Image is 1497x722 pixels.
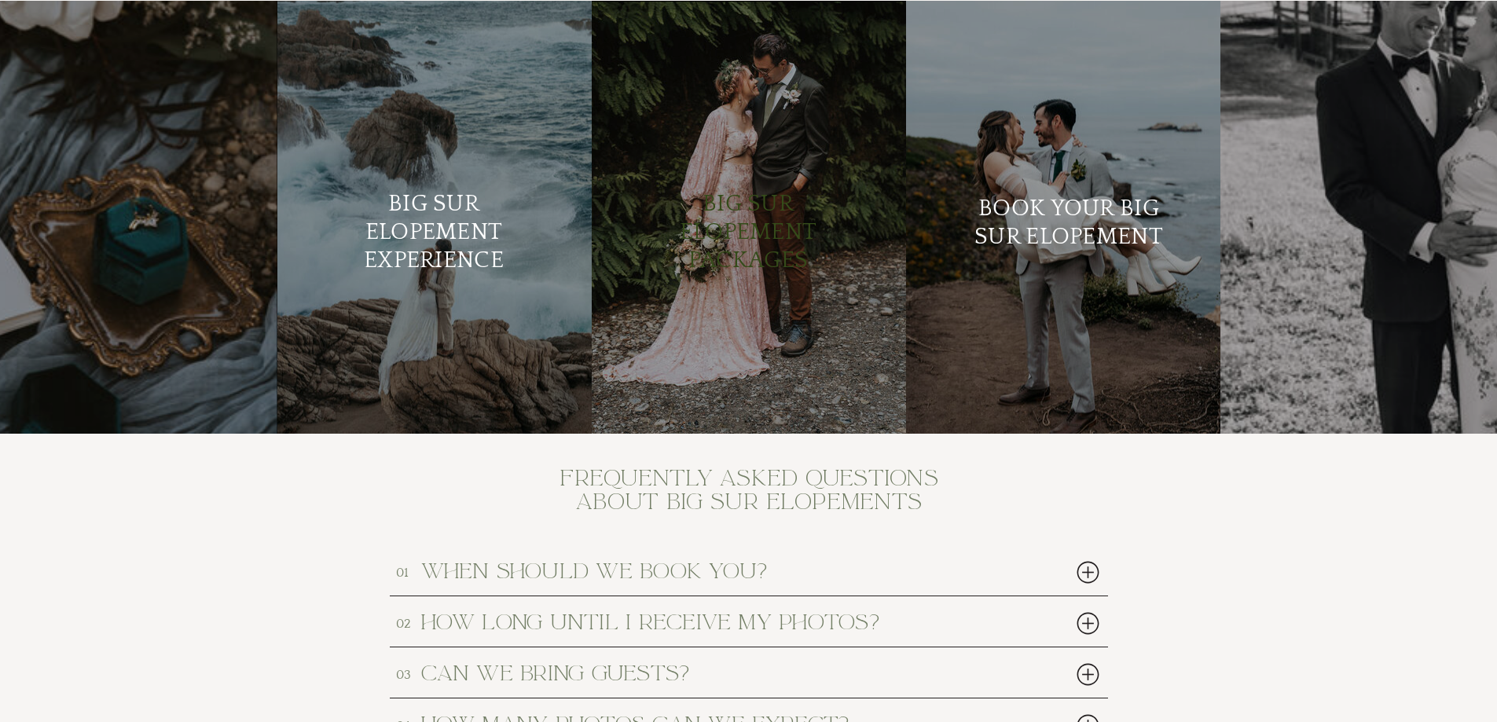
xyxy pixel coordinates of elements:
[653,190,844,280] a: Big Sur Elopement Packages
[396,665,416,678] h3: 03
[421,560,1018,581] h3: when should we book you?
[545,467,953,521] h2: Frequently Asked Questions about big sur elopements
[421,611,1018,632] h3: how long until i receive my photos?
[396,563,416,576] h3: 01
[396,614,416,627] h3: 02
[339,190,530,276] a: Big Sur Elopement Experience
[421,662,1018,683] h3: can we bring guests?
[974,195,1165,285] a: Book your Big Sur Elopement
